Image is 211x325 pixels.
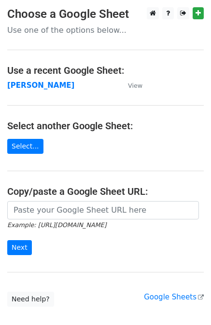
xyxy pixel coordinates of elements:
h4: Use a recent Google Sheet: [7,65,204,76]
h4: Copy/paste a Google Sheet URL: [7,186,204,197]
a: Google Sheets [144,293,204,301]
a: [PERSON_NAME] [7,81,74,90]
a: Need help? [7,292,54,307]
h3: Choose a Google Sheet [7,7,204,21]
p: Use one of the options below... [7,25,204,35]
a: View [118,81,142,90]
a: Select... [7,139,43,154]
h4: Select another Google Sheet: [7,120,204,132]
input: Paste your Google Sheet URL here [7,201,199,219]
small: View [128,82,142,89]
input: Next [7,240,32,255]
small: Example: [URL][DOMAIN_NAME] [7,221,106,229]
